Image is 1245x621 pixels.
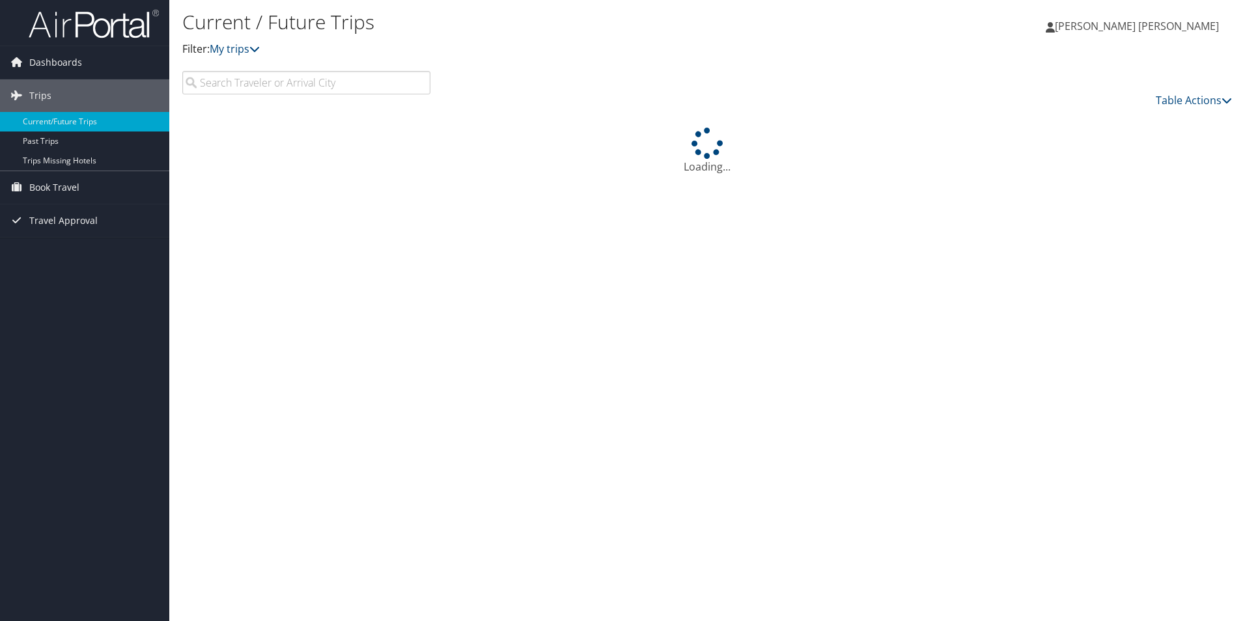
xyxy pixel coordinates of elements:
[29,46,82,79] span: Dashboards
[29,8,159,39] img: airportal-logo.png
[182,128,1232,174] div: Loading...
[29,171,79,204] span: Book Travel
[1156,93,1232,107] a: Table Actions
[1055,19,1219,33] span: [PERSON_NAME] [PERSON_NAME]
[29,79,51,112] span: Trips
[182,8,882,36] h1: Current / Future Trips
[29,204,98,237] span: Travel Approval
[1046,7,1232,46] a: [PERSON_NAME] [PERSON_NAME]
[210,42,260,56] a: My trips
[182,71,430,94] input: Search Traveler or Arrival City
[182,41,882,58] p: Filter:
